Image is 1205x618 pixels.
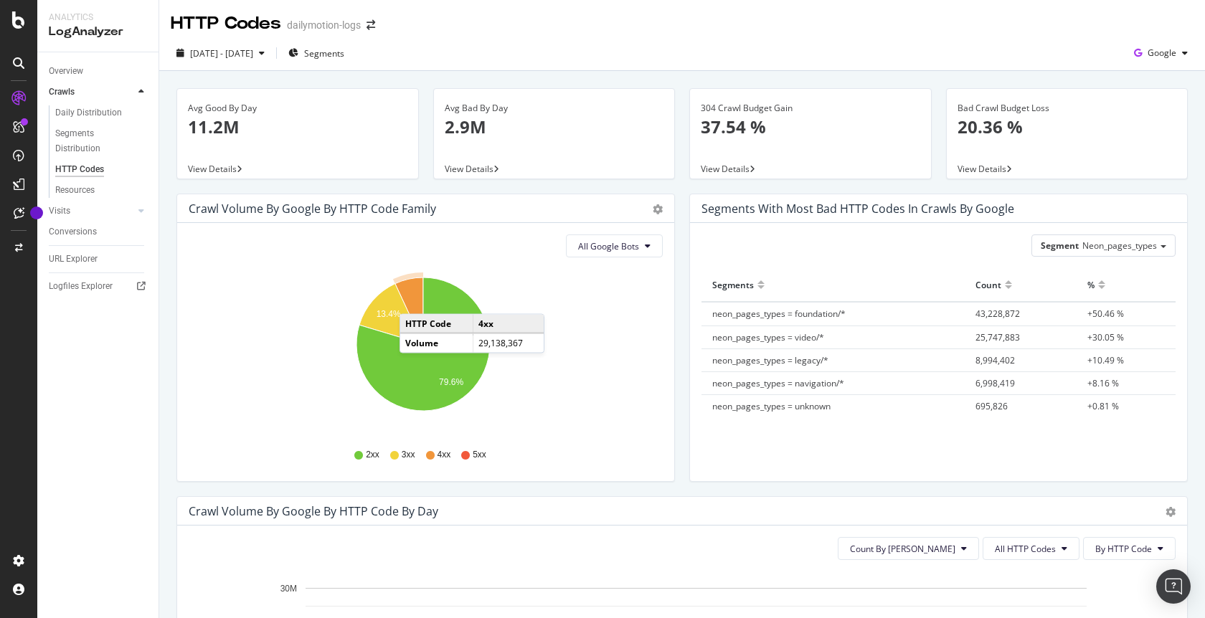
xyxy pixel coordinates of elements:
div: Avg Good By Day [188,102,407,115]
span: neon_pages_types = legacy/* [712,354,828,366]
span: Google [1148,47,1176,59]
span: 2xx [366,449,379,461]
div: dailymotion-logs [287,18,361,32]
div: Resources [55,183,95,198]
span: Count By Day [850,543,955,555]
span: View Details [958,163,1006,175]
span: +30.05 % [1087,331,1124,343]
button: Google [1128,42,1194,65]
span: All Google Bots [578,240,639,252]
span: neon_pages_types = foundation/* [712,308,846,320]
p: 2.9M [445,115,664,139]
button: Count By [PERSON_NAME] [838,537,979,560]
span: Segments [304,47,344,60]
div: Crawl Volume by google by HTTP Code Family [189,201,436,216]
p: 11.2M [188,115,407,139]
div: Count [975,273,1001,296]
div: Crawls [49,85,75,100]
span: View Details [701,163,750,175]
a: Resources [55,183,148,198]
span: View Details [188,163,237,175]
span: 6,998,419 [975,377,1015,389]
div: Crawl Volume by google by HTTP Code by Day [189,504,438,518]
span: Neon_pages_types [1082,239,1157,252]
td: 4xx [473,315,544,333]
div: Logfiles Explorer [49,279,113,294]
td: Volume [400,333,473,352]
span: +10.49 % [1087,354,1124,366]
div: Visits [49,204,70,219]
td: HTTP Code [400,315,473,333]
div: Bad Crawl Budget Loss [958,102,1177,115]
span: neon_pages_types = unknown [712,400,831,412]
div: Conversions [49,224,97,239]
div: gear [653,204,663,214]
div: URL Explorer [49,252,98,267]
div: Segments [712,273,754,296]
span: [DATE] - [DATE] [190,47,253,60]
button: All Google Bots [566,234,663,257]
button: All HTTP Codes [983,537,1079,560]
span: 43,228,872 [975,308,1020,320]
span: 5xx [473,449,486,461]
div: gear [1166,507,1176,517]
p: 20.36 % [958,115,1177,139]
div: Daily Distribution [55,105,122,120]
text: 79.6% [439,377,463,387]
a: Daily Distribution [55,105,148,120]
div: HTTP Codes [171,11,281,36]
span: neon_pages_types = video/* [712,331,824,343]
div: Segments Distribution [55,126,135,156]
div: Segments with most bad HTTP codes in Crawls by google [701,201,1014,216]
span: +8.16 % [1087,377,1119,389]
span: 8,994,402 [975,354,1015,366]
span: +50.46 % [1087,308,1124,320]
button: By HTTP Code [1083,537,1176,560]
span: neon_pages_types = navigation/* [712,377,844,389]
span: 695,826 [975,400,1008,412]
span: 3xx [402,449,415,461]
button: Segments [283,42,350,65]
span: +0.81 % [1087,400,1119,412]
a: Visits [49,204,134,219]
div: LogAnalyzer [49,24,147,40]
a: Overview [49,64,148,79]
span: By HTTP Code [1095,543,1152,555]
div: Overview [49,64,83,79]
div: Avg Bad By Day [445,102,664,115]
span: 4xx [438,449,451,461]
span: 25,747,883 [975,331,1020,343]
span: All HTTP Codes [995,543,1056,555]
button: [DATE] - [DATE] [171,42,270,65]
div: Tooltip anchor [30,206,43,219]
div: Open Intercom Messenger [1156,569,1191,604]
p: 37.54 % [701,115,920,139]
svg: A chart. [189,269,658,435]
a: Segments Distribution [55,126,148,156]
a: Crawls [49,85,134,100]
div: 304 Crawl Budget Gain [701,102,920,115]
div: HTTP Codes [55,162,104,177]
span: Segment [1041,239,1079,252]
td: 29,138,367 [473,333,544,352]
text: 13.4% [377,310,401,320]
div: Analytics [49,11,147,24]
span: View Details [445,163,493,175]
a: HTTP Codes [55,162,148,177]
div: arrow-right-arrow-left [367,20,375,30]
a: Conversions [49,224,148,239]
div: % [1087,273,1095,296]
a: Logfiles Explorer [49,279,148,294]
a: URL Explorer [49,252,148,267]
text: 30M [280,584,297,594]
